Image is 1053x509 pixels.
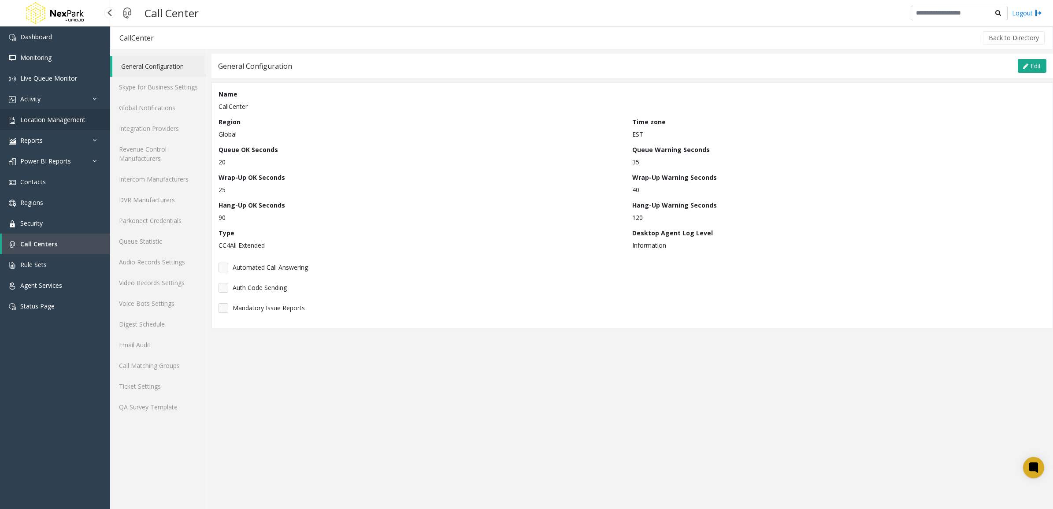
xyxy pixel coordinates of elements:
[20,302,55,310] span: Status Page
[20,74,77,82] span: Live Queue Monitor
[20,198,43,207] span: Regions
[9,34,16,41] img: 'icon'
[110,397,207,417] a: QA Survey Template
[1018,59,1046,73] button: Edit
[110,169,207,189] a: Intercom Manufacturers
[9,96,16,103] img: 'icon'
[9,200,16,207] img: 'icon'
[632,130,1042,139] p: EST
[233,283,287,292] span: Auth Code Sending
[110,231,207,252] a: Queue Statistic
[233,263,308,272] span: Automated Call Answering
[20,115,85,124] span: Location Management
[632,228,713,238] label: Desktop Agent Log Level
[219,241,628,250] p: CC4All Extended
[219,130,628,139] p: Global
[1035,8,1042,18] img: logout
[1031,62,1041,70] span: Edit
[9,179,16,186] img: 'icon'
[20,157,71,165] span: Power BI Reports
[1012,8,1042,18] a: Logout
[112,56,207,77] a: General Configuration
[9,75,16,82] img: 'icon'
[9,137,16,145] img: 'icon'
[9,241,16,248] img: 'icon'
[20,178,46,186] span: Contacts
[219,102,1042,111] p: CallCenter
[20,240,57,248] span: Call Centers
[9,220,16,227] img: 'icon'
[218,60,292,72] div: General Configuration
[632,173,717,182] label: Wrap-Up Warning Seconds
[110,189,207,210] a: DVR Manufacturers
[632,145,710,154] label: Queue Warning Seconds
[110,118,207,139] a: Integration Providers
[9,55,16,62] img: 'icon'
[233,303,305,312] span: Mandatory Issue Reports
[110,314,207,334] a: Digest Schedule
[219,145,278,154] label: Queue OK Seconds
[219,117,241,126] label: Region
[632,213,1042,222] p: 120
[110,210,207,231] a: Parkonect Credentials
[110,139,207,169] a: Revenue Control Manufacturers
[110,97,207,118] a: Global Notifications
[632,117,666,126] label: Time zone
[632,157,1042,167] p: 35
[20,33,52,41] span: Dashboard
[20,95,41,103] span: Activity
[9,158,16,165] img: 'icon'
[9,303,16,310] img: 'icon'
[110,376,207,397] a: Ticket Settings
[110,77,207,97] a: Skype for Business Settings
[983,31,1045,45] button: Back to Directory
[9,282,16,290] img: 'icon'
[20,281,62,290] span: Agent Services
[140,2,203,24] h3: Call Center
[110,252,207,272] a: Audio Records Settings
[219,89,237,99] label: Name
[219,213,628,222] p: 90
[20,53,52,62] span: Monitoring
[110,272,207,293] a: Video Records Settings
[632,201,717,210] label: Hang-Up Warning Seconds
[20,136,43,145] span: Reports
[9,262,16,269] img: 'icon'
[2,234,110,254] a: Call Centers
[20,219,43,227] span: Security
[219,173,285,182] label: Wrap-Up OK Seconds
[119,32,154,44] div: CallCenter
[110,355,207,376] a: Call Matching Groups
[9,117,16,124] img: 'icon'
[219,185,628,194] p: 25
[632,241,1042,250] p: Information
[632,185,1042,194] p: 40
[219,157,628,167] p: 20
[110,293,207,314] a: Voice Bots Settings
[219,201,285,210] label: Hang-Up OK Seconds
[20,260,47,269] span: Rule Sets
[110,334,207,355] a: Email Audit
[219,228,234,238] label: Type
[119,2,136,24] img: pageIcon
